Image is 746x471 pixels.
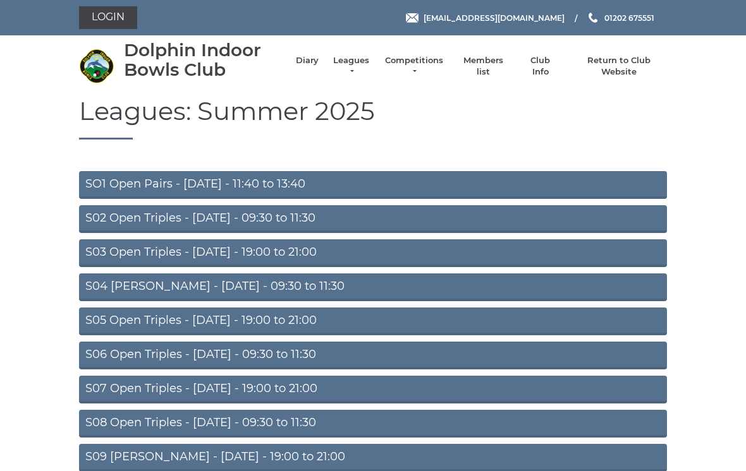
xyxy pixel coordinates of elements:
a: Competitions [384,55,444,78]
a: Email [EMAIL_ADDRESS][DOMAIN_NAME] [406,12,565,24]
h1: Leagues: Summer 2025 [79,97,667,140]
a: S05 Open Triples - [DATE] - 19:00 to 21:00 [79,307,667,335]
img: Phone us [589,13,597,23]
a: S06 Open Triples - [DATE] - 09:30 to 11:30 [79,342,667,369]
a: Login [79,6,137,29]
a: Return to Club Website [572,55,667,78]
a: SO1 Open Pairs - [DATE] - 11:40 to 13:40 [79,171,667,199]
img: Dolphin Indoor Bowls Club [79,49,114,83]
a: S02 Open Triples - [DATE] - 09:30 to 11:30 [79,205,667,233]
a: Leagues [331,55,371,78]
img: Email [406,13,419,23]
span: [EMAIL_ADDRESS][DOMAIN_NAME] [424,13,565,22]
a: Club Info [522,55,559,78]
a: Diary [296,55,319,66]
span: 01202 675551 [604,13,654,22]
div: Dolphin Indoor Bowls Club [124,40,283,80]
a: S08 Open Triples - [DATE] - 09:30 to 11:30 [79,410,667,438]
a: Members list [456,55,509,78]
a: S07 Open Triples - [DATE] - 19:00 to 21:00 [79,376,667,403]
a: Phone us 01202 675551 [587,12,654,24]
a: S04 [PERSON_NAME] - [DATE] - 09:30 to 11:30 [79,273,667,301]
a: S03 Open Triples - [DATE] - 19:00 to 21:00 [79,239,667,267]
